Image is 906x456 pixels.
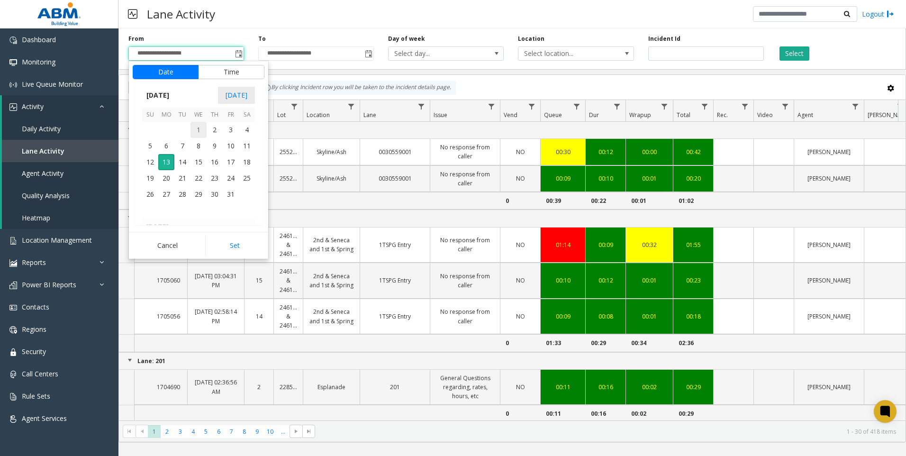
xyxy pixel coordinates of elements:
[571,100,583,113] a: Queue Filter Menu
[611,100,624,113] a: Dur Filter Menu
[239,170,255,186] span: 25
[585,192,625,210] td: 00:22
[22,414,67,423] span: Agent Services
[591,174,620,183] a: 00:10
[2,184,118,207] a: Quality Analysis
[190,186,207,202] td: Wednesday, October 29, 2025
[174,138,190,154] td: Tuesday, October 7, 2025
[504,111,517,119] span: Vend
[239,170,255,186] td: Saturday, October 25, 2025
[309,307,354,325] a: 2nd & Seneca and 1st & Spring
[589,111,599,119] span: Dur
[436,307,494,325] a: No response from caller
[223,154,239,170] span: 17
[193,307,238,325] a: [DATE] 02:58:14 PM
[250,383,268,392] a: 2
[591,312,620,321] a: 00:08
[205,235,265,256] button: Set
[591,147,620,156] a: 00:12
[2,162,118,184] a: Agent Activity
[800,240,858,249] a: [PERSON_NAME]
[142,2,220,26] h3: Lane Activity
[158,170,174,186] td: Monday, October 20, 2025
[625,334,673,352] td: 00:34
[366,312,424,321] a: 1TSPG Entry
[516,383,525,391] span: NO
[9,259,17,267] img: 'icon'
[239,138,255,154] span: 11
[22,325,46,334] span: Regions
[632,312,667,321] div: 00:01
[779,100,792,113] a: Video Filter Menu
[632,147,667,156] div: 00:00
[779,46,809,61] button: Select
[546,174,580,183] div: 00:09
[193,272,238,290] a: [DATE] 03:04:31 PM
[207,138,223,154] td: Thursday, October 9, 2025
[161,425,173,438] span: Page 2
[190,122,207,138] span: 1
[485,100,498,113] a: Issue Filter Menu
[128,2,137,26] img: pageIcon
[193,378,238,396] a: [DATE] 02:36:56 AM
[223,154,239,170] td: Friday, October 17, 2025
[22,35,56,44] span: Dashboard
[22,57,55,66] span: Monitoring
[22,369,58,378] span: Call Centers
[187,425,199,438] span: Page 4
[158,186,174,202] td: Monday, October 27, 2025
[887,9,894,19] img: logout
[133,65,199,79] button: Date tab
[225,425,238,438] span: Page 7
[632,383,667,392] div: 00:02
[174,154,190,170] span: 14
[158,154,174,170] span: 13
[679,147,707,156] a: 00:42
[9,304,17,311] img: 'icon'
[250,276,268,285] a: 15
[546,240,580,249] div: 01:14
[546,276,580,285] a: 00:10
[516,241,525,249] span: NO
[22,146,64,155] span: Lane Activity
[757,111,773,119] span: Video
[128,35,144,43] label: From
[9,393,17,401] img: 'icon'
[363,47,373,60] span: Toggle popup
[142,154,158,170] span: 12
[207,170,223,186] td: Thursday, October 23, 2025
[321,428,896,436] kendo-pager-info: 1 - 30 of 418 items
[363,111,376,119] span: Lane
[174,154,190,170] td: Tuesday, October 14, 2025
[506,312,535,321] a: NO
[389,47,480,60] span: Select day...
[142,186,158,202] span: 26
[9,415,17,423] img: 'icon'
[223,186,239,202] span: 31
[223,108,239,122] th: Fr
[126,214,134,221] a: Collapse Group
[199,425,212,438] span: Page 5
[309,383,354,392] a: Esplanade
[223,138,239,154] td: Friday, October 10, 2025
[277,425,290,438] span: Page 11
[500,334,540,352] td: 0
[516,312,525,320] span: NO
[190,170,207,186] td: Wednesday, October 22, 2025
[632,276,667,285] a: 00:01
[239,154,255,170] td: Saturday, October 18, 2025
[679,240,707,249] div: 01:55
[632,240,667,249] a: 00:32
[546,312,580,321] div: 00:09
[142,138,158,154] span: 5
[207,138,223,154] span: 9
[388,35,425,43] label: Day of week
[500,405,540,422] td: 0
[849,100,862,113] a: Agent Filter Menu
[280,303,297,330] a: 24611202 & 24611201
[207,186,223,202] td: Thursday, October 30, 2025
[506,240,535,249] a: NO
[739,100,752,113] a: Rec. Filter Menu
